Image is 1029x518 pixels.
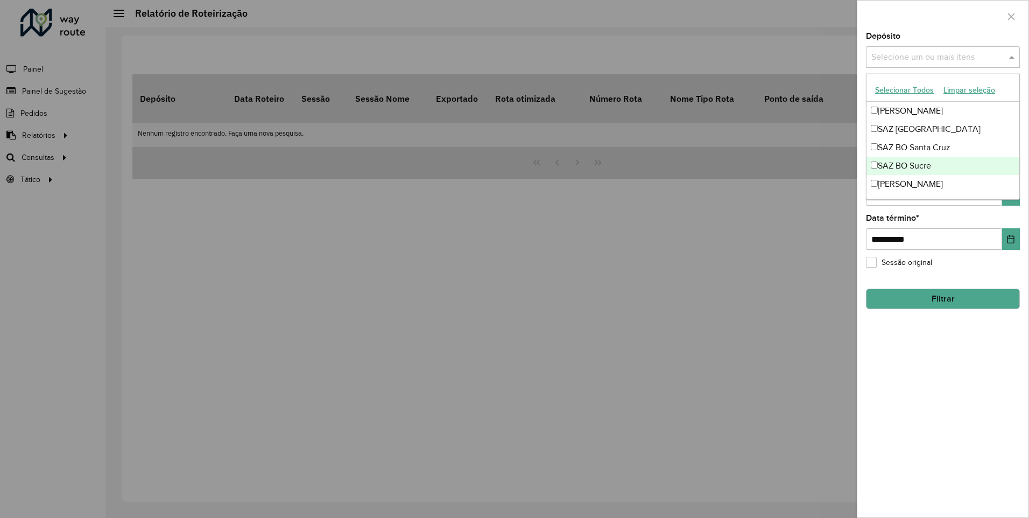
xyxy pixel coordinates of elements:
button: Limpar seleção [939,82,1000,99]
div: [PERSON_NAME] [866,102,1019,120]
label: Data término [866,212,919,225]
label: Sessão original [866,257,932,268]
button: Filtrar [866,289,1020,309]
div: SAZ BO Santa Cruz [866,138,1019,157]
label: Depósito [866,30,900,43]
div: SAZ [GEOGRAPHIC_DATA] [866,120,1019,138]
div: SAZ BO Sucre [866,157,1019,175]
ng-dropdown-panel: Options list [866,73,1020,200]
button: Selecionar Todos [870,82,939,99]
div: [PERSON_NAME] [866,175,1019,193]
button: Choose Date [1002,228,1020,250]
